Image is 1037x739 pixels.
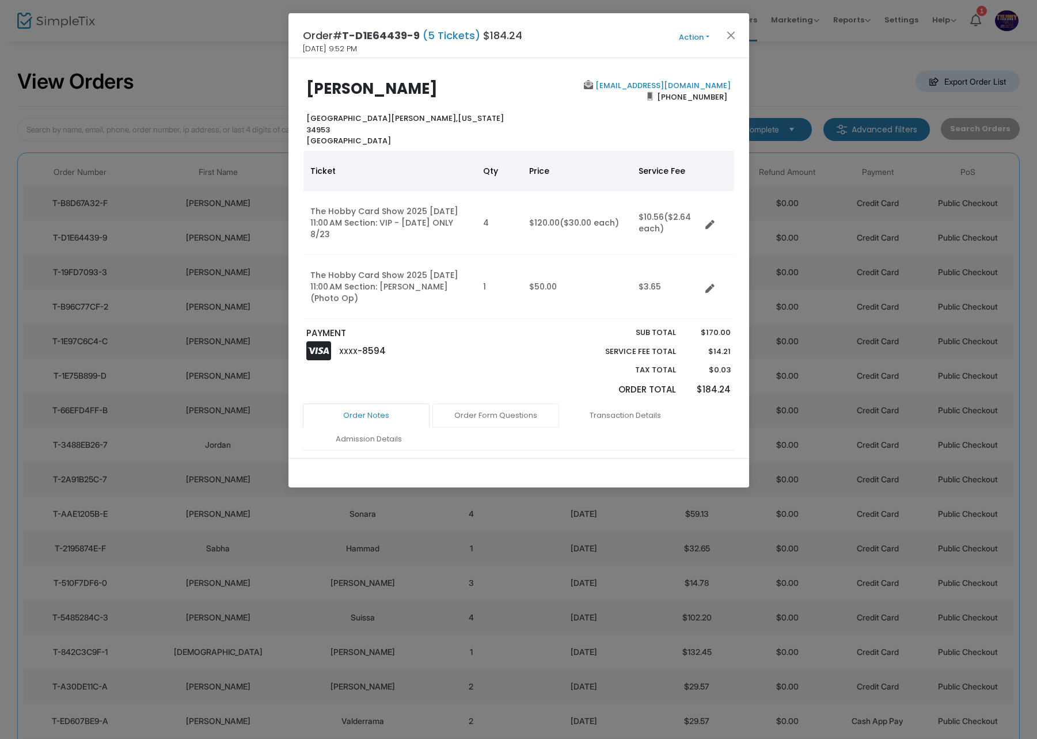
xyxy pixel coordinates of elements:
[303,28,522,43] h4: Order# $184.24
[303,151,734,319] div: Data table
[306,427,432,451] a: Admission Details
[660,31,729,44] button: Action
[639,211,691,234] span: ($2.64 each)
[303,151,476,191] th: Ticket
[303,43,357,55] span: [DATE] 9:52 PM
[303,403,430,428] a: Order Notes
[432,403,559,428] a: Order Form Questions
[306,113,504,146] b: [US_STATE] 34953 [GEOGRAPHIC_DATA]
[522,151,632,191] th: Price
[687,327,731,338] p: $170.00
[358,345,386,357] span: -8594
[420,28,483,43] span: (5 Tickets)
[687,383,731,397] p: $184.24
[476,255,522,319] td: 1
[687,364,731,376] p: $0.03
[303,191,476,255] td: The Hobby Card Show 2025 [DATE] 11:00 AM Section: VIP - [DATE] ONLY 8/23
[562,403,689,428] a: Transaction Details
[632,255,701,319] td: $3.65
[560,217,619,228] span: ($30.00 each)
[653,87,731,106] span: [PHONE_NUMBER]
[632,151,701,191] th: Service Fee
[579,364,677,376] p: Tax Total
[306,113,458,124] span: [GEOGRAPHIC_DATA][PERSON_NAME],
[303,255,476,319] td: The Hobby Card Show 2025 [DATE] 11:00 AM Section: [PERSON_NAME] (Photo Op)
[339,346,358,356] span: XXXX
[476,191,522,255] td: 4
[476,151,522,191] th: Qty
[522,255,632,319] td: $50.00
[593,80,731,91] a: [EMAIL_ADDRESS][DOMAIN_NAME]
[306,78,438,99] b: [PERSON_NAME]
[579,346,677,357] p: Service Fee Total
[579,327,677,338] p: Sub total
[723,28,738,43] button: Close
[687,346,731,357] p: $14.21
[522,191,632,255] td: $120.00
[306,327,513,340] p: PAYMENT
[579,383,677,397] p: Order Total
[342,28,420,43] span: T-D1E64439-9
[632,191,701,255] td: $10.56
